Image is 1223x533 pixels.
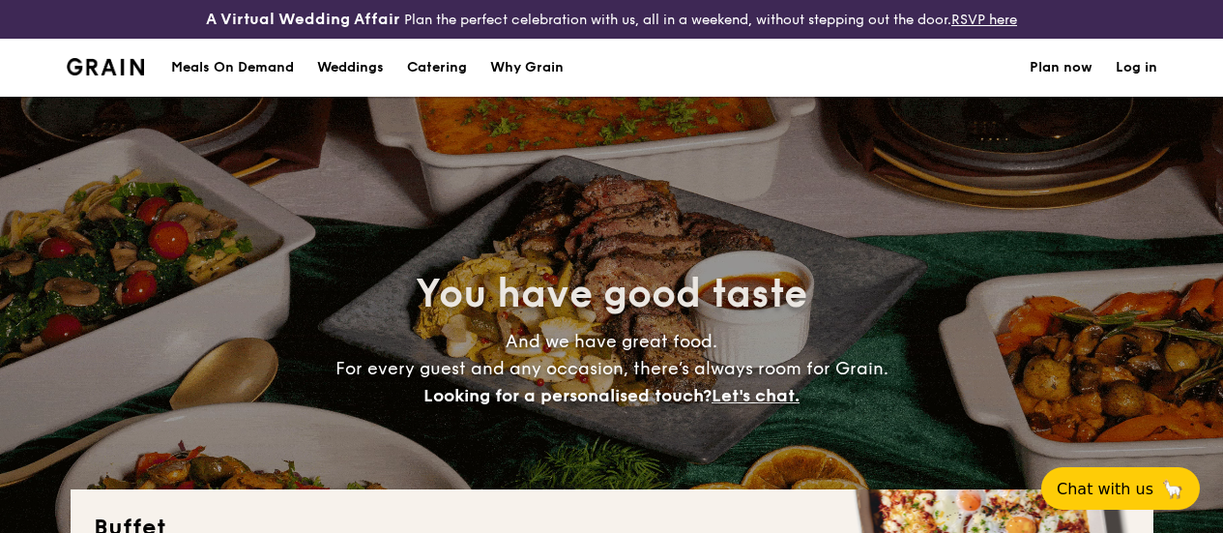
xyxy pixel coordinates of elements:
span: 🦙 [1161,478,1184,500]
a: Weddings [306,39,395,97]
div: Plan the perfect celebration with us, all in a weekend, without stepping out the door. [204,8,1019,31]
span: Chat with us [1057,480,1153,498]
span: Let's chat. [712,385,800,406]
a: Plan now [1030,39,1092,97]
span: Looking for a personalised touch? [423,385,712,406]
a: Catering [395,39,479,97]
h4: A Virtual Wedding Affair [206,8,400,31]
span: You have good taste [416,271,807,317]
a: Meals On Demand [160,39,306,97]
button: Chat with us🦙 [1041,467,1200,510]
a: Log in [1116,39,1157,97]
div: Weddings [317,39,384,97]
a: Logotype [67,58,145,75]
span: And we have great food. For every guest and any occasion, there’s always room for Grain. [335,331,888,406]
a: RSVP here [951,12,1017,28]
div: Why Grain [490,39,564,97]
a: Why Grain [479,39,575,97]
div: Meals On Demand [171,39,294,97]
img: Grain [67,58,145,75]
h1: Catering [407,39,467,97]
